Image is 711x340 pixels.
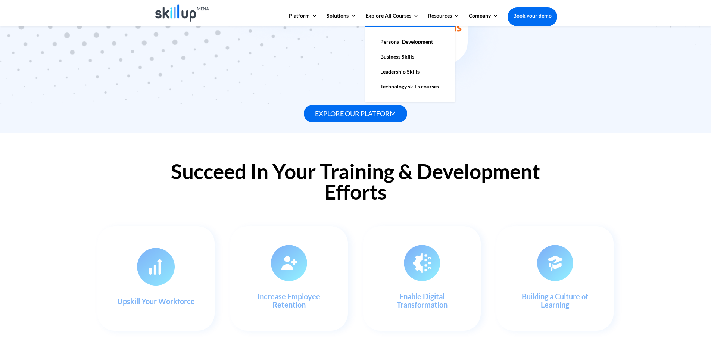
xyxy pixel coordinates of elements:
[289,13,317,26] a: Platform
[508,7,557,24] a: Book your demo
[404,245,440,281] img: L&D Journey - Skillup
[304,105,407,122] a: Explore our platform
[508,292,602,312] h3: Building a Culture of Learning
[428,13,459,26] a: Resources
[373,79,448,94] a: Technology skills courses
[365,13,419,26] a: Explore All Courses
[373,34,448,49] a: Personal Development
[137,248,175,286] img: custom content - Skillup
[537,245,573,281] img: L&D Journey - Skillup
[109,297,203,309] h3: Upskill Your Workforce
[373,49,448,64] a: Business Skills
[327,13,356,26] a: Solutions
[155,4,209,22] img: Skillup Mena
[154,161,557,206] h2: Succeed In Your Training & Development Efforts
[242,292,336,312] h3: Increase Employee Retention
[373,64,448,79] a: Leadership Skills
[375,292,469,312] h3: Enable Digital Transformation
[587,259,711,340] iframe: Chat Widget
[469,13,498,26] a: Company
[271,245,307,281] img: learning management system - Skillup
